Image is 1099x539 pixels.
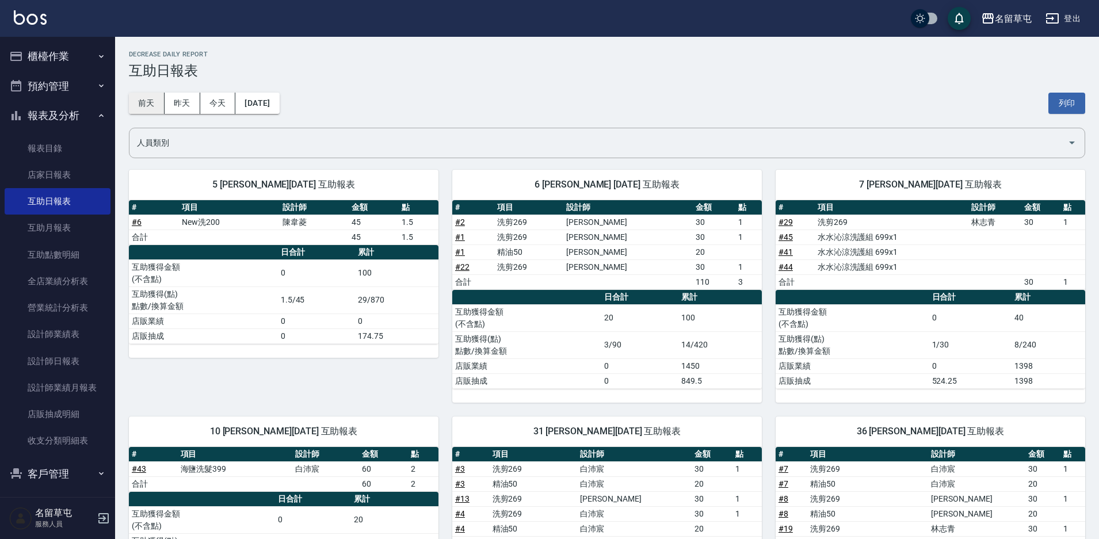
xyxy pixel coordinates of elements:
td: 30 [692,491,732,506]
td: 20 [1025,476,1060,491]
th: 項目 [178,447,293,462]
a: #44 [779,262,793,272]
td: 0 [278,314,356,328]
a: #3 [455,464,465,473]
button: 今天 [200,93,236,114]
th: 金額 [359,447,408,462]
span: 36 [PERSON_NAME][DATE] 互助報表 [789,426,1071,437]
td: 1 [732,461,762,476]
th: # [129,447,178,462]
td: 1 [735,230,762,244]
td: 1 [732,491,762,506]
th: 點 [732,447,762,462]
th: # [129,200,179,215]
td: 白沛宸 [577,521,691,536]
td: 林志青 [968,215,1022,230]
td: 海鹽洗髮399 [178,461,293,476]
td: 店販業績 [452,358,601,373]
td: [PERSON_NAME] [928,506,1025,521]
td: 2 [408,476,438,491]
a: #6 [132,217,142,227]
th: 設計師 [577,447,691,462]
td: 1 [1060,274,1085,289]
th: 金額 [1021,200,1060,215]
a: 設計師業績月報表 [5,374,110,401]
td: [PERSON_NAME] [563,215,693,230]
td: [PERSON_NAME] [928,491,1025,506]
span: 5 [PERSON_NAME][DATE] 互助報表 [143,179,425,190]
td: 30 [693,259,735,274]
td: 30 [693,230,735,244]
td: 1.5 [399,230,438,244]
th: 設計師 [563,200,693,215]
h3: 互助日報表 [129,63,1085,79]
td: 45 [349,215,399,230]
td: 20 [693,244,735,259]
a: 收支分類明細表 [5,427,110,454]
td: 1 [732,506,762,521]
th: 點 [735,200,762,215]
td: New洗200 [179,215,280,230]
th: 金額 [692,447,732,462]
a: #43 [132,464,146,473]
td: 互助獲得(點) 點數/換算金額 [129,286,278,314]
td: 60 [359,476,408,491]
a: 互助月報表 [5,215,110,241]
td: 精油50 [490,476,578,491]
td: 110 [693,274,735,289]
a: 互助日報表 [5,188,110,215]
th: # [452,447,490,462]
a: #4 [455,524,465,533]
td: 合計 [129,476,178,491]
a: #45 [779,232,793,242]
td: 30 [693,215,735,230]
th: # [776,200,815,215]
td: 20 [351,506,438,533]
td: 45 [349,230,399,244]
td: 1/30 [929,331,1012,358]
td: 40 [1012,304,1085,331]
a: #7 [779,479,788,488]
td: 洗剪269 [494,259,563,274]
a: #8 [779,494,788,503]
button: 報表及分析 [5,101,110,131]
td: 白沛宸 [928,476,1025,491]
td: 互助獲得金額 (不含點) [129,259,278,286]
td: 白沛宸 [928,461,1025,476]
th: 日合計 [929,290,1012,305]
td: 1 [735,259,762,274]
img: Person [9,507,32,530]
td: 白沛宸 [577,506,691,521]
button: 名留草屯 [976,7,1036,30]
td: 洗剪269 [490,461,578,476]
th: 設計師 [968,200,1022,215]
td: 0 [601,373,679,388]
a: #29 [779,217,793,227]
th: 金額 [349,200,399,215]
td: 0 [601,358,679,373]
th: 累計 [351,492,438,507]
td: 店販抽成 [129,328,278,343]
th: 點 [1060,200,1085,215]
td: 店販抽成 [452,373,601,388]
th: 設計師 [280,200,349,215]
td: 0 [275,506,351,533]
td: 互助獲得金額 (不含點) [776,304,929,331]
button: 昨天 [165,93,200,114]
td: 洗剪269 [494,215,563,230]
div: 名留草屯 [995,12,1032,26]
th: 累計 [355,245,438,260]
td: 20 [1025,506,1060,521]
a: #7 [779,464,788,473]
td: 1.5/45 [278,286,356,314]
td: 洗剪269 [815,215,968,230]
td: 1 [735,215,762,230]
th: 累計 [1012,290,1085,305]
th: 日合計 [601,290,679,305]
a: #3 [455,479,465,488]
td: 水水沁涼洗護組 699x1 [815,259,968,274]
button: 前天 [129,93,165,114]
td: [PERSON_NAME] [563,244,693,259]
td: [PERSON_NAME] [563,259,693,274]
td: 60 [359,461,408,476]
